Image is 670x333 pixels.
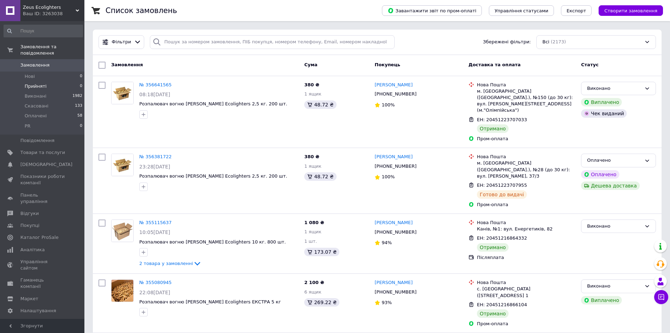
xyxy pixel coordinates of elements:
div: 48.72 ₴ [304,100,336,109]
span: 133 [75,103,82,109]
span: ЕН: 20451216864332 [477,235,527,241]
div: м. [GEOGRAPHIC_DATA] ([GEOGRAPHIC_DATA].), №28 (до 30 кг): вул. [PERSON_NAME], 37/3 [477,160,575,179]
div: Ваш ID: 3263038 [23,11,84,17]
div: Оплачено [581,170,619,179]
span: Гаманець компанії [20,277,65,290]
a: [PERSON_NAME] [375,154,413,160]
div: 48.72 ₴ [304,172,336,181]
span: 1 шт. [304,239,317,244]
span: 1982 [72,93,82,99]
input: Пошук за номером замовлення, ПІБ покупця, номером телефону, Email, номером накладної [150,35,395,49]
span: Всі [542,39,549,45]
span: [DEMOGRAPHIC_DATA] [20,161,72,168]
span: ЕН: 20451223707033 [477,117,527,122]
span: Розпалювач вогню [PERSON_NAME] Ecolighters 10 кг. 800 шт. [139,239,286,245]
span: 22:08[DATE] [139,290,170,295]
a: Фото товару [111,220,134,242]
a: Розпалювач вогню [PERSON_NAME] Ecolighters 2,5 кг. 200 шт. [139,101,287,106]
span: 2 товара у замовленні [139,261,193,266]
span: 0 [80,83,82,90]
span: ЕН: 20451216866104 [477,302,527,307]
span: Повідомлення [20,137,55,144]
a: [PERSON_NAME] [375,279,413,286]
span: 23:28[DATE] [139,164,170,169]
button: Чат з покупцем [654,290,668,304]
span: 2 100 ₴ [304,280,324,285]
span: Маркет [20,296,38,302]
div: Дешева доставка [581,181,639,190]
a: Створити замовлення [592,8,663,13]
span: 100% [382,174,395,179]
span: 380 ₴ [304,154,319,159]
span: Замовлення [20,62,50,68]
span: 380 ₴ [304,82,319,87]
span: 0 [80,123,82,129]
span: Експорт [567,8,586,13]
div: Виплачено [581,98,622,106]
a: Розпалювач вогню [PERSON_NAME] Ecolighters ЕКСТРА 5 кг [139,299,281,304]
span: 93% [382,300,392,305]
div: Виконано [587,223,642,230]
img: Фото товару [111,82,133,104]
span: Налаштування [20,308,56,314]
div: Оплачено [587,157,642,164]
span: Показники роботи компанії [20,173,65,186]
button: Експорт [561,5,592,16]
div: Пром-оплата [477,136,575,142]
span: 1 ящик [304,91,321,97]
div: 173.07 ₴ [304,248,339,256]
span: (2173) [551,39,566,44]
div: Нова Пошта [477,154,575,160]
span: PR [25,123,31,129]
span: Нові [25,73,35,80]
div: Канів, №1: вул. Енергетиків, 82 [477,226,575,232]
span: 0 [80,73,82,80]
span: Виконані [25,93,46,99]
img: Фото товару [111,220,133,242]
button: Управління статусами [489,5,554,16]
span: Прийняті [25,83,46,90]
div: Пром-оплата [477,202,575,208]
span: Аналітика [20,247,45,253]
div: Післяплата [477,254,575,261]
div: [PHONE_NUMBER] [373,90,418,99]
div: Нова Пошта [477,82,575,88]
span: Оплачені [25,113,47,119]
span: Збережені фільтри: [483,39,531,45]
div: [PHONE_NUMBER] [373,162,418,171]
span: ЕН: 20451223707955 [477,183,527,188]
div: с. [GEOGRAPHIC_DATA] ([STREET_ADDRESS] 1 [477,286,575,298]
input: Пошук [4,25,83,37]
span: Фільтри [112,39,131,45]
span: Управління статусами [494,8,548,13]
a: Фото товару [111,279,134,302]
span: Статус [581,62,599,67]
div: Пром-оплата [477,321,575,327]
span: 08:18[DATE] [139,92,170,97]
span: Відгуки [20,210,39,217]
span: Покупці [20,222,39,229]
h1: Список замовлень [106,6,177,15]
a: Розпалювач вогню [PERSON_NAME] Ecolighters 2,5 кг. 200 шт. [139,173,287,179]
a: № 355080945 [139,280,172,285]
div: Виконано [587,283,642,290]
a: Фото товару [111,82,134,104]
span: Товари та послуги [20,149,65,156]
span: 94% [382,240,392,245]
span: Замовлення [111,62,143,67]
span: 58 [77,113,82,119]
a: 2 товара у замовленні [139,261,202,266]
div: Отримано [477,124,509,133]
span: 1 080 ₴ [304,220,324,225]
div: Чек виданий [581,109,627,118]
button: Завантажити звіт по пром-оплаті [382,5,482,16]
span: Завантажити звіт по пром-оплаті [388,7,476,14]
span: 1 ящик [304,164,321,169]
span: 1 ящик [304,229,321,234]
div: Виконано [587,85,642,92]
span: Zeus Ecolighters [23,4,76,11]
span: Замовлення та повідомлення [20,44,84,56]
